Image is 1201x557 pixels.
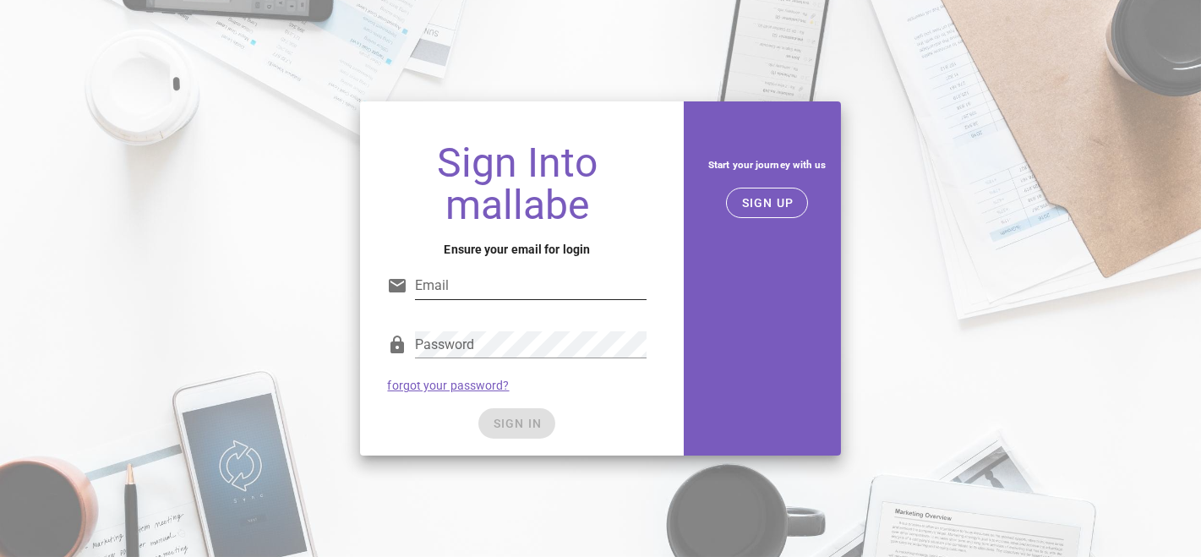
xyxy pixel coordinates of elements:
[707,156,827,174] h5: Start your journey with us
[387,379,509,392] a: forgot your password?
[387,142,647,227] h1: Sign Into mallabe
[726,188,808,218] button: SIGN UP
[740,196,794,210] span: SIGN UP
[387,240,647,259] h4: Ensure your email for login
